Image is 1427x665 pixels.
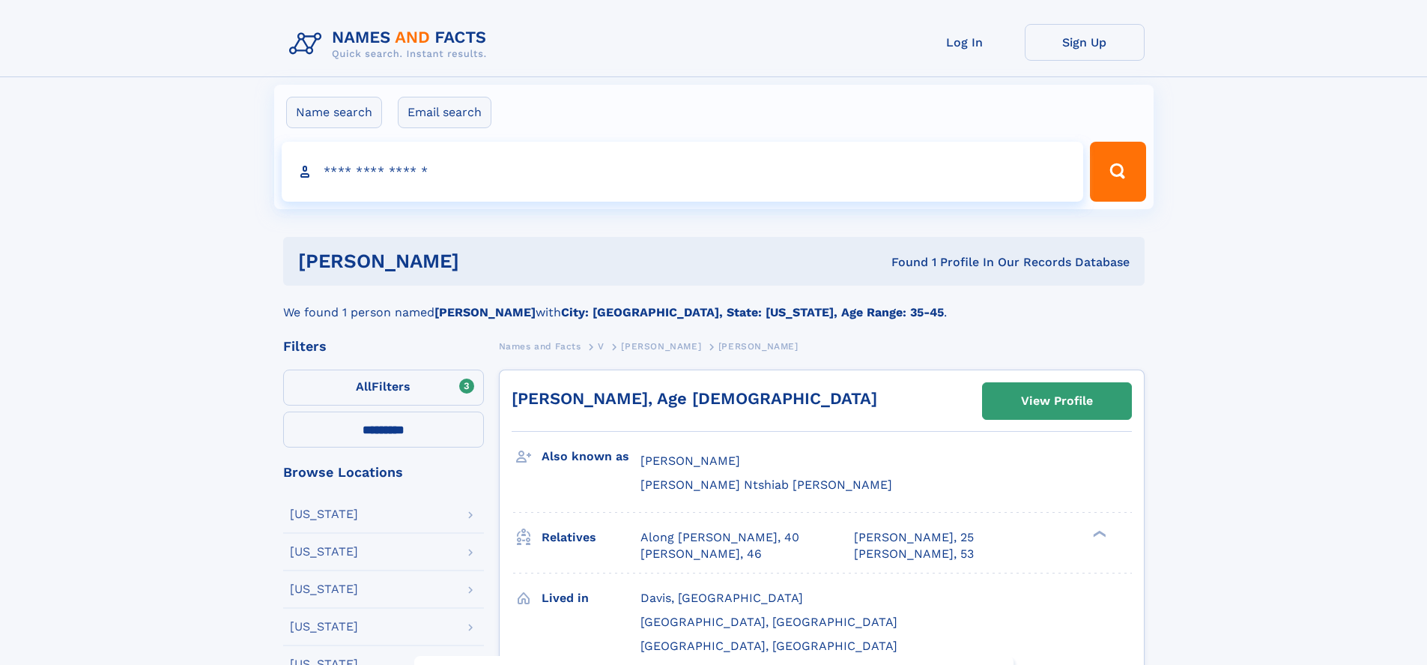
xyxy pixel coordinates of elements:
[1089,529,1107,538] div: ❯
[640,478,892,492] span: [PERSON_NAME] Ntshiab [PERSON_NAME]
[283,24,499,64] img: Logo Names and Facts
[286,97,382,128] label: Name search
[1025,24,1145,61] a: Sign Up
[434,305,536,319] b: [PERSON_NAME]
[598,337,605,355] a: V
[290,546,358,558] div: [US_STATE]
[675,254,1130,271] div: Found 1 Profile In Our Records Database
[640,454,740,468] span: [PERSON_NAME]
[905,24,1025,61] a: Log In
[283,370,484,406] label: Filters
[356,379,372,394] span: All
[561,305,944,319] b: City: [GEOGRAPHIC_DATA], State: [US_STATE], Age Range: 35-45
[640,529,799,546] a: Along [PERSON_NAME], 40
[983,383,1131,419] a: View Profile
[718,341,799,352] span: [PERSON_NAME]
[854,546,974,562] a: [PERSON_NAME], 53
[640,639,897,653] span: [GEOGRAPHIC_DATA], [GEOGRAPHIC_DATA]
[1021,384,1093,418] div: View Profile
[398,97,491,128] label: Email search
[290,583,358,595] div: [US_STATE]
[640,591,803,605] span: Davis, [GEOGRAPHIC_DATA]
[621,337,701,355] a: [PERSON_NAME]
[621,341,701,352] span: [PERSON_NAME]
[854,529,974,546] a: [PERSON_NAME], 25
[1090,142,1145,202] button: Search Button
[512,389,877,408] a: [PERSON_NAME], Age [DEMOGRAPHIC_DATA]
[298,252,676,271] h1: [PERSON_NAME]
[598,341,605,352] span: V
[542,444,640,469] h3: Also known as
[282,142,1084,202] input: search input
[283,286,1145,322] div: We found 1 person named with .
[542,586,640,611] h3: Lived in
[499,337,581,355] a: Names and Facts
[542,525,640,550] h3: Relatives
[640,615,897,629] span: [GEOGRAPHIC_DATA], [GEOGRAPHIC_DATA]
[283,466,484,479] div: Browse Locations
[283,340,484,353] div: Filters
[640,546,762,562] a: [PERSON_NAME], 46
[290,621,358,633] div: [US_STATE]
[290,508,358,520] div: [US_STATE]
